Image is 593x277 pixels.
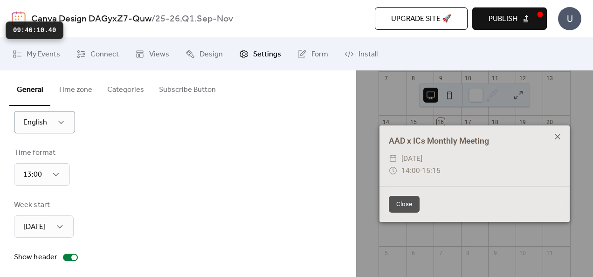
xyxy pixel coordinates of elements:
[14,95,76,106] div: Calendar language
[152,10,155,28] b: /
[253,49,281,60] span: Settings
[149,49,169,60] span: Views
[6,21,63,39] div: 09:46:10.40
[23,220,46,234] span: [DATE]
[6,42,67,67] a: My Events
[179,42,230,67] a: Design
[31,10,152,28] a: Canva Design DAGyxZ7-Quw
[69,42,126,67] a: Connect
[12,11,26,26] img: logo
[375,7,468,30] button: Upgrade site 🚀
[401,166,420,175] span: 14:00
[401,152,422,165] span: [DATE]
[558,7,581,30] div: U
[14,147,68,159] div: Time format
[9,70,50,106] button: General
[290,42,335,67] a: Form
[128,42,176,67] a: Views
[472,7,547,30] button: Publish
[200,49,223,60] span: Design
[391,14,451,25] span: Upgrade site 🚀
[389,196,420,213] button: Close
[14,252,57,263] div: Show header
[100,70,152,105] button: Categories
[23,167,42,182] span: 13:00
[359,49,378,60] span: Install
[23,115,47,130] span: English
[27,49,60,60] span: My Events
[90,49,119,60] span: Connect
[14,200,72,211] div: Week start
[389,165,397,177] div: ​
[422,166,441,175] span: 15:15
[152,70,223,105] button: Subscribe Button
[155,10,233,28] b: 25-26.Q1.Sep-Nov
[489,14,517,25] span: Publish
[338,42,385,67] a: Install
[420,166,422,175] span: -
[311,49,328,60] span: Form
[379,135,570,147] div: AAD x ICs Monthly Meeting
[389,152,397,165] div: ​
[50,70,100,105] button: Time zone
[232,42,288,67] a: Settings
